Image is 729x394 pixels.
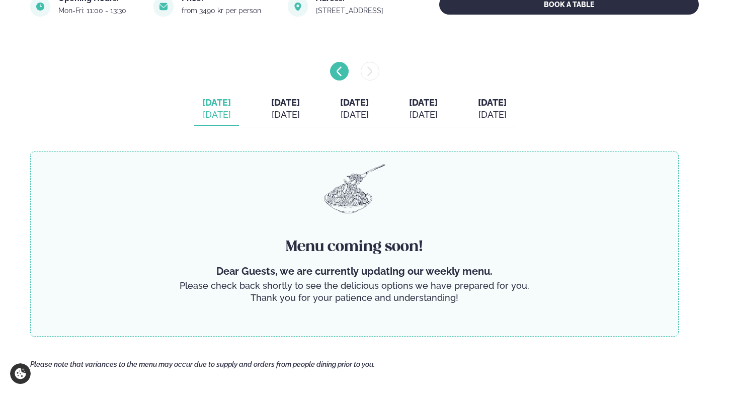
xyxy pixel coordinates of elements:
[202,109,231,121] div: [DATE]
[478,97,507,108] span: [DATE]
[179,280,530,304] p: Please check back shortly to see the delicious options we have prepared for you. Thank you for yo...
[409,109,438,121] div: [DATE]
[330,62,349,81] button: menu-btn-left
[182,7,276,15] div: from 3490 kr per person
[58,7,141,15] div: Mon-Fri: 11:00 - 13:30
[30,360,375,368] span: Please note that variances to the menu may occur due to supply and orders from people dining prio...
[409,97,438,108] span: [DATE]
[340,109,369,121] div: [DATE]
[478,109,507,121] div: [DATE]
[10,363,31,384] a: Cookie settings
[470,93,515,126] button: [DATE] [DATE]
[194,93,239,126] button: [DATE] [DATE]
[340,97,369,108] span: [DATE]
[401,93,446,126] button: [DATE] [DATE]
[324,164,385,213] img: pasta
[263,93,308,126] button: [DATE] [DATE]
[361,62,379,81] button: menu-btn-right
[332,93,377,126] button: [DATE] [DATE]
[179,265,530,277] p: Dear Guests, we are currently updating our weekly menu.
[271,109,300,121] div: [DATE]
[179,237,530,257] h4: Menu coming soon!
[202,97,231,108] span: [DATE]
[271,97,300,108] span: [DATE]
[316,5,398,17] a: link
